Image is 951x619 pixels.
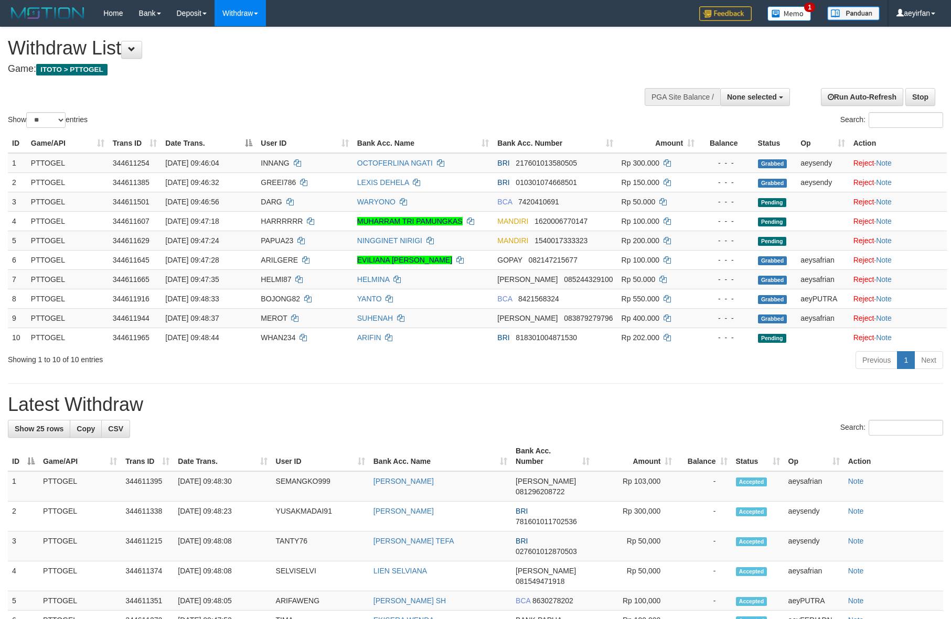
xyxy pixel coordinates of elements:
img: MOTION_logo.png [8,5,88,21]
a: Note [876,314,892,322]
th: Amount: activate to sort column ascending [617,134,699,153]
a: Note [876,198,892,206]
span: ITOTO > PTTOGEL [36,64,108,75]
span: [DATE] 09:48:44 [165,333,219,342]
th: Action [844,441,943,471]
span: Pending [758,218,786,226]
td: PTTOGEL [39,531,121,561]
span: [DATE] 09:47:18 [165,217,219,225]
td: [DATE] 09:48:05 [174,591,271,611]
td: 1 [8,471,39,502]
span: Copy 027601012870503 to clipboard [516,547,577,556]
a: Reject [853,159,874,167]
button: None selected [720,88,790,106]
span: BRI [497,333,509,342]
a: Note [848,507,864,515]
td: · [849,153,947,173]
th: Game/API: activate to sort column ascending [39,441,121,471]
div: - - - [703,332,750,343]
td: Rp 300,000 [594,502,676,531]
select: Showentries [26,112,66,128]
td: 344611338 [121,502,174,531]
a: Note [876,256,892,264]
span: Rp 550.000 [622,295,659,303]
th: Bank Acc. Name: activate to sort column ascending [369,441,511,471]
td: 7 [8,269,27,289]
td: PTTOGEL [27,328,109,347]
th: Bank Acc. Number: activate to sort column ascending [493,134,617,153]
input: Search: [869,420,943,436]
span: 344611385 [113,178,149,187]
td: · [849,250,947,269]
a: Note [848,596,864,605]
span: BOJONG82 [261,295,300,303]
span: [DATE] 09:47:35 [165,275,219,284]
span: HELMI87 [261,275,291,284]
span: [PERSON_NAME] [516,477,576,485]
span: [PERSON_NAME] [497,275,558,284]
span: Copy 082147215677 to clipboard [528,256,577,264]
a: HELMINA [357,275,389,284]
th: User ID: activate to sort column ascending [257,134,352,153]
td: YUSAKMADAI91 [272,502,369,531]
div: - - - [703,294,750,304]
td: aeysendy [784,531,844,561]
h1: Latest Withdraw [8,394,943,415]
span: BCA [497,295,512,303]
span: Accepted [736,507,767,516]
span: DARG [261,198,282,206]
th: ID [8,134,27,153]
span: None selected [727,93,777,101]
a: OCTOFERLINA NGATI [357,159,433,167]
span: ARILGERE [261,256,298,264]
td: PTTOGEL [39,561,121,591]
div: Showing 1 to 10 of 10 entries [8,350,388,365]
div: - - - [703,216,750,226]
a: SUHENAH [357,314,393,322]
label: Search: [840,420,943,436]
a: Reject [853,217,874,225]
td: SELVISELVI [272,561,369,591]
td: 3 [8,192,27,211]
span: [DATE] 09:46:32 [165,178,219,187]
a: Reject [853,314,874,322]
td: aeyPUTRA [784,591,844,611]
td: PTTOGEL [39,471,121,502]
th: Status: activate to sort column ascending [732,441,784,471]
th: ID: activate to sort column descending [8,441,39,471]
td: [DATE] 09:48:30 [174,471,271,502]
td: PTTOGEL [27,250,109,269]
td: 5 [8,231,27,250]
span: Copy 081296208722 to clipboard [516,487,564,496]
span: Accepted [736,537,767,546]
td: PTTOGEL [27,308,109,328]
a: Reject [853,333,874,342]
div: - - - [703,235,750,246]
td: · [849,308,947,328]
span: BCA [516,596,530,605]
td: · [849,211,947,231]
span: [PERSON_NAME] [516,567,576,575]
td: TANTY76 [272,531,369,561]
th: Action [849,134,947,153]
span: Grabbed [758,256,787,265]
td: aeysendy [796,172,849,192]
a: Note [848,567,864,575]
span: Rp 200.000 [622,236,659,245]
span: Copy 081549471918 to clipboard [516,577,564,585]
td: aeysendy [784,502,844,531]
th: Trans ID: activate to sort column ascending [109,134,161,153]
a: LIEN SELVIANA [373,567,427,575]
a: 1 [897,351,915,369]
a: CSV [101,420,130,438]
a: Note [876,178,892,187]
span: Grabbed [758,179,787,188]
span: 344611965 [113,333,149,342]
a: NINGGINET NIRIGI [357,236,422,245]
a: Next [914,351,943,369]
td: 4 [8,211,27,231]
span: Accepted [736,477,767,486]
span: WHAN234 [261,333,295,342]
span: Rp 150.000 [622,178,659,187]
th: Bank Acc. Number: activate to sort column ascending [511,441,594,471]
